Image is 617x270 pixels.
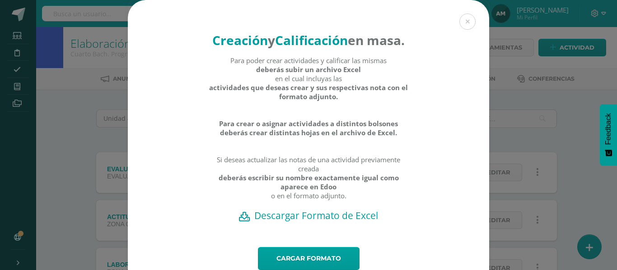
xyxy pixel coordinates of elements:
[209,83,409,101] strong: actividades que deseas crear y sus respectivas nota con el formato adjunto.
[256,65,361,74] strong: deberás subir un archivo Excel
[209,56,409,209] div: Para poder crear actividades y calificar las mismas en el cual incluyas las Si deseas actualizar ...
[268,32,275,49] strong: y
[209,32,409,49] h4: en masa.
[209,119,409,137] strong: Para crear o asignar actividades a distintos bolsones deberás crear distintas hojas en el archivo...
[604,113,612,145] span: Feedback
[212,32,268,49] strong: Creación
[144,209,473,222] a: Descargar Formato de Excel
[600,104,617,165] button: Feedback - Mostrar encuesta
[209,173,409,191] strong: deberás escribir su nombre exactamente igual como aparece en Edoo
[459,14,476,30] button: Close (Esc)
[258,247,360,270] a: Cargar formato
[275,32,348,49] strong: Calificación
